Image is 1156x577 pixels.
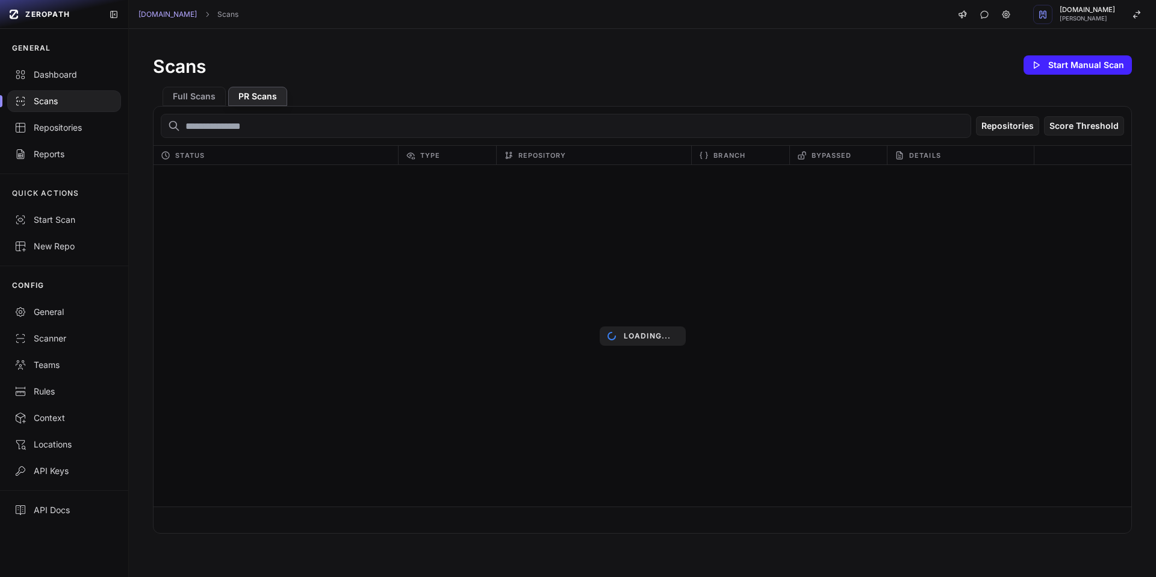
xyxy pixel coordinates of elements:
div: Locations [14,438,114,451]
div: Context [14,412,114,424]
div: Dashboard [14,69,114,81]
div: API Keys [14,465,114,477]
div: New Repo [14,240,114,252]
span: [DOMAIN_NAME] [1060,7,1115,13]
p: CONFIG [12,281,44,290]
div: Reports [14,148,114,160]
span: ZEROPATH [25,10,70,19]
div: Scans [14,95,114,107]
p: QUICK ACTIONS [12,189,79,198]
nav: breadcrumb [138,10,238,19]
div: Repositories [14,122,114,134]
span: Repository [518,148,567,163]
svg: chevron right, [203,10,211,19]
div: Rules [14,385,114,398]
button: PR Scans [228,87,287,106]
a: ZEROPATH [5,5,99,24]
button: Score Threshold [1044,116,1124,136]
div: Scanner [14,332,114,345]
p: GENERAL [12,43,51,53]
a: [DOMAIN_NAME] [138,10,197,19]
p: Loading... [624,331,671,341]
button: Start Manual Scan [1024,55,1132,75]
div: Teams [14,359,114,371]
span: Details [909,148,941,163]
div: General [14,306,114,318]
span: Type [420,148,440,163]
div: Start Scan [14,214,114,226]
button: Full Scans [163,87,226,106]
button: Repositories [976,116,1039,136]
a: Scans [217,10,238,19]
span: Bypassed [812,148,852,163]
h1: Scans [153,55,206,77]
span: Status [175,148,205,163]
div: API Docs [14,504,114,516]
span: Branch [713,148,745,163]
span: [PERSON_NAME] [1060,16,1115,22]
